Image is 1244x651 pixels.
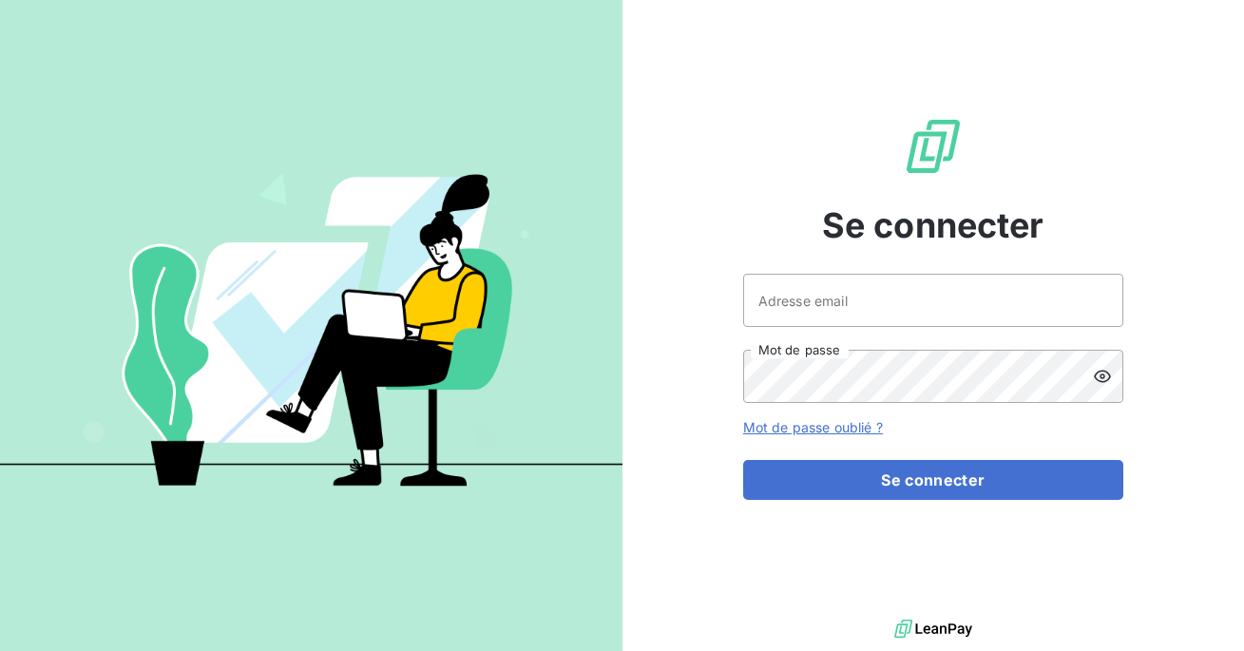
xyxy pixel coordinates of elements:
[743,419,883,435] a: Mot de passe oublié ?
[903,116,964,177] img: Logo LeanPay
[894,615,972,643] img: logo
[822,200,1044,251] span: Se connecter
[743,460,1123,500] button: Se connecter
[743,274,1123,327] input: placeholder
